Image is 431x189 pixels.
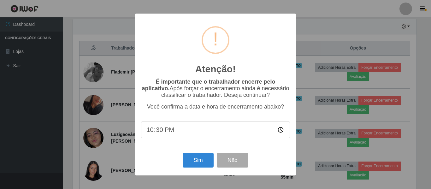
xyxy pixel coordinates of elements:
[141,103,290,110] p: Você confirma a data e hora de encerramento abaixo?
[195,63,236,75] h2: Atenção!
[142,79,275,92] b: É importante que o trabalhador encerre pelo aplicativo.
[141,79,290,98] p: Após forçar o encerramento ainda é necessário classificar o trabalhador. Deseja continuar?
[217,153,248,168] button: Não
[183,153,213,168] button: Sim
